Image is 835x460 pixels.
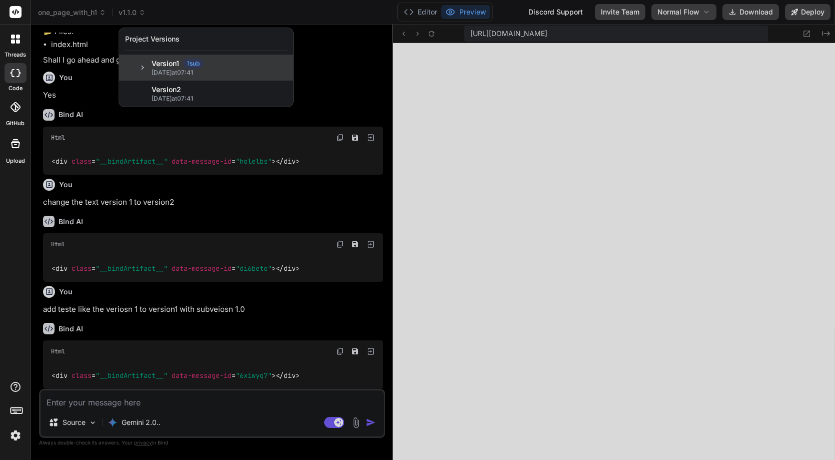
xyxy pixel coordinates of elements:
[152,59,179,69] span: Version 1
[9,84,23,93] label: code
[152,85,181,95] span: Version 2
[7,427,24,444] img: settings
[125,34,180,44] div: Project Versions
[152,95,287,103] span: [DATE] at 07:41
[6,157,25,165] label: Upload
[5,51,26,59] label: threads
[183,59,204,69] span: 1 sub
[152,69,287,77] span: [DATE] at 07:41
[6,119,25,128] label: GitHub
